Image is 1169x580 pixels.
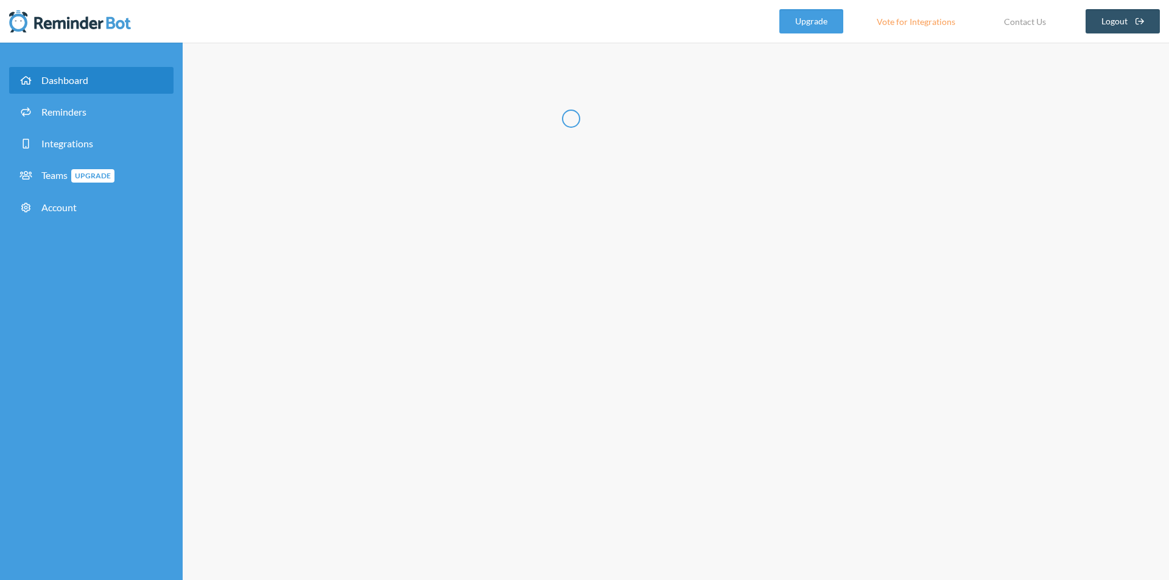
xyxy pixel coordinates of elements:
a: TeamsUpgrade [9,162,174,189]
a: Upgrade [779,9,843,33]
a: Integrations [9,130,174,157]
a: Contact Us [989,9,1061,33]
span: Teams [41,169,114,181]
a: Vote for Integrations [862,9,971,33]
span: Reminders [41,106,86,117]
img: Reminder Bot [9,9,131,33]
a: Logout [1086,9,1160,33]
span: Upgrade [71,169,114,183]
a: Reminders [9,99,174,125]
a: Dashboard [9,67,174,94]
span: Dashboard [41,74,88,86]
span: Account [41,201,77,213]
a: Account [9,194,174,221]
span: Integrations [41,138,93,149]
